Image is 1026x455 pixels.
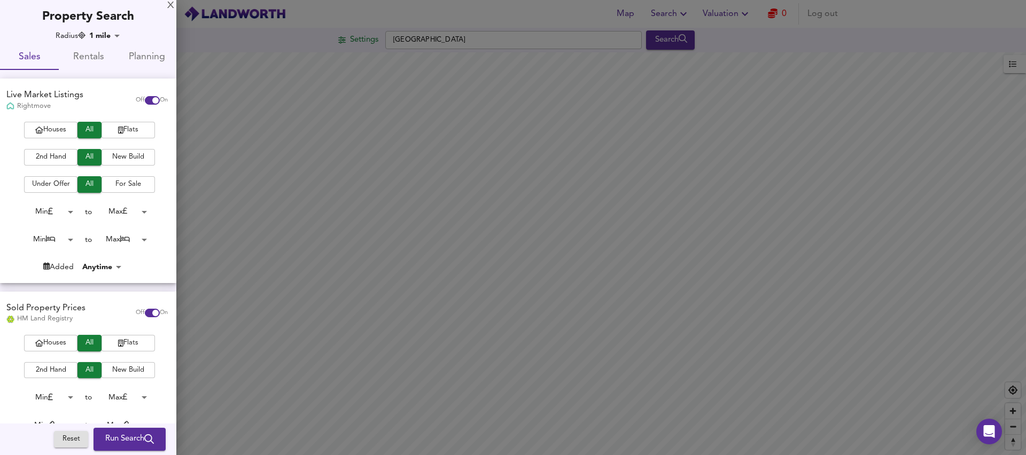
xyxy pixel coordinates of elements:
[24,122,77,138] button: Houses
[136,96,145,105] span: Off
[29,151,72,163] span: 2nd Hand
[83,178,96,191] span: All
[77,122,102,138] button: All
[56,30,85,41] div: Radius
[102,149,155,166] button: New Build
[77,176,102,193] button: All
[85,392,92,403] div: to
[85,234,92,245] div: to
[29,337,72,349] span: Houses
[6,314,85,324] div: HM Land Registry
[24,176,77,193] button: Under Offer
[18,231,77,248] div: Min
[102,176,155,193] button: For Sale
[83,151,96,163] span: All
[85,420,92,430] div: to
[77,335,102,351] button: All
[77,362,102,379] button: All
[85,207,92,217] div: to
[24,149,77,166] button: 2nd Hand
[107,151,150,163] span: New Build
[29,178,72,191] span: Under Offer
[94,428,166,451] button: Run Search
[77,149,102,166] button: All
[79,262,125,272] div: Anytime
[83,364,96,376] span: All
[124,49,170,66] span: Planning
[18,203,77,220] div: Min
[102,335,155,351] button: Flats
[6,102,14,111] img: Rightmove
[92,231,151,248] div: Max
[107,337,150,349] span: Flats
[105,433,154,446] span: Run Search
[92,417,151,434] div: Max
[160,309,168,317] span: On
[24,362,77,379] button: 2nd Hand
[160,96,168,105] span: On
[107,178,150,191] span: For Sale
[24,335,77,351] button: Houses
[6,316,14,323] img: Land Registry
[65,49,111,66] span: Rentals
[6,302,85,315] div: Sold Property Prices
[43,262,74,272] div: Added
[136,309,145,317] span: Off
[6,101,83,111] div: Rightmove
[6,49,52,66] span: Sales
[29,364,72,376] span: 2nd Hand
[167,2,174,10] div: X
[18,389,77,406] div: Min
[18,417,77,434] div: Min
[102,122,155,138] button: Flats
[102,362,155,379] button: New Build
[92,203,151,220] div: Max
[86,30,123,41] div: 1 mile
[107,364,150,376] span: New Build
[107,124,150,136] span: Flats
[29,124,72,136] span: Houses
[976,419,1002,444] div: Open Intercom Messenger
[92,389,151,406] div: Max
[54,432,88,448] button: Reset
[59,434,83,446] span: Reset
[83,337,96,349] span: All
[6,89,83,101] div: Live Market Listings
[83,124,96,136] span: All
